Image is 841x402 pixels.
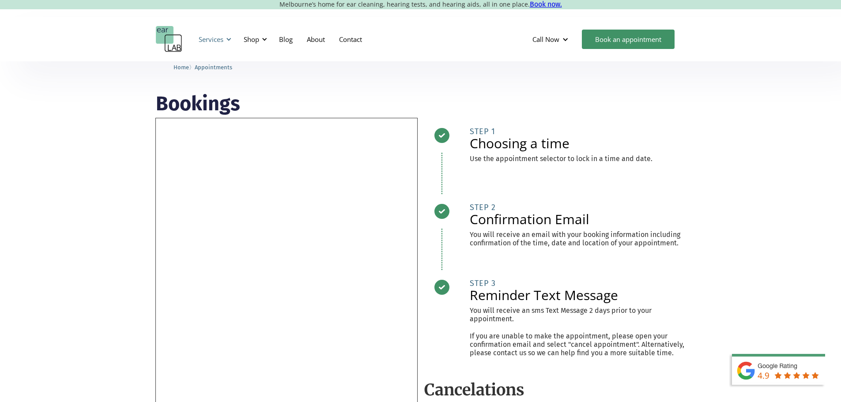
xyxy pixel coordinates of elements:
[193,26,234,53] div: Services
[470,230,686,247] p: You will receive an email with your booking information including confirmation of the time, date ...
[525,26,577,53] div: Call Now
[173,63,189,71] a: Home
[300,26,332,52] a: About
[582,30,675,49] a: Book an appointment
[470,154,686,163] p: Use the appointment selector to lock in a time and date.
[424,380,686,401] h2: Cancelations
[244,35,259,44] div: Shop
[238,26,270,53] div: Shop
[470,279,686,288] div: STEP 3
[173,64,189,71] span: Home
[195,64,232,71] span: Appointments
[199,35,223,44] div: Services
[470,203,686,212] div: STEP 2
[470,289,686,302] h2: Reminder Text Message
[156,94,686,114] h1: Bookings
[532,35,559,44] div: Call Now
[470,137,686,150] h2: Choosing a time
[470,306,686,357] p: You will receive an sms Text Message 2 days prior to your appointment. If you are unable to make ...
[470,127,686,136] div: STEP 1
[332,26,369,52] a: Contact
[195,63,232,71] a: Appointments
[156,26,182,53] a: home
[470,213,686,226] h2: Confirmation Email
[272,26,300,52] a: Blog
[173,63,195,72] li: 〉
